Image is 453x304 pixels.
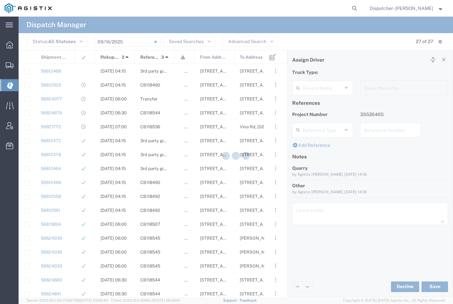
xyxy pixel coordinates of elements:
span: [DATE] 09:39:01 [153,298,180,302]
span: Dispatcher - Cameron Bowman [370,5,433,12]
span: Copyright © [DATE]-[DATE] Agistix Inc., All Rights Reserved [343,298,445,303]
span: Server: 2025.19.0-91c74307f99 [27,298,108,302]
span: Client: 2025.19.0-129fbcf [111,298,180,302]
span: [DATE] 09:50:40 [80,298,108,302]
a: Feedback [240,298,257,302]
a: Support [223,298,240,302]
button: Dispatcher - [PERSON_NAME] [369,4,444,12]
img: logo [5,3,52,13]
